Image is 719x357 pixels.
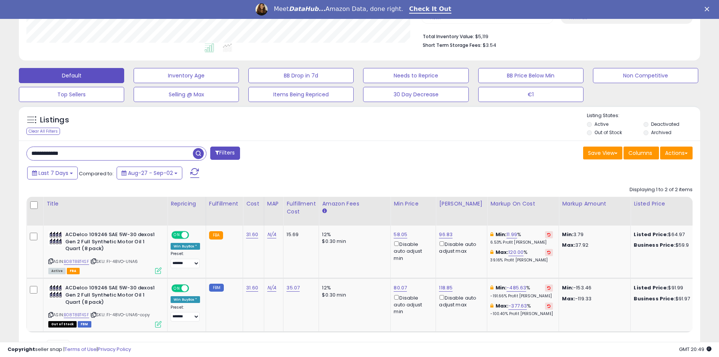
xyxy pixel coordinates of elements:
div: Clear All Filters [26,128,60,135]
button: Columns [624,147,659,159]
div: Disable auto adjust max [439,240,481,255]
span: OFF [188,285,200,292]
div: [PERSON_NAME] [439,200,484,208]
div: 15.69 [286,231,313,238]
a: 80.07 [394,284,407,292]
div: Preset: [171,251,200,268]
b: ACDelco 109246 SAE 5W-30 dexos1 Gen 2 Full Synthetic Motor Oil 1 Quart (8 pack) [65,231,157,254]
div: 12% [322,284,385,291]
div: $0.30 min [322,292,385,298]
div: $59.9 [634,242,696,249]
a: -377.63 [508,302,527,310]
li: $5,119 [423,31,687,40]
button: Default [19,68,124,83]
p: -119.33 [562,295,625,302]
button: BB Drop in 7d [248,68,354,83]
strong: Copyright [8,346,35,353]
button: Last 7 Days [27,167,78,179]
b: Business Price: [634,241,675,249]
button: Non Competitive [593,68,698,83]
a: 58.05 [394,231,407,238]
button: 30 Day Decrease [363,87,468,102]
a: Check It Out [409,5,451,14]
p: 39.16% Profit [PERSON_NAME] [490,258,553,263]
button: Actions [660,147,693,159]
b: Business Price: [634,295,675,302]
a: 118.85 [439,284,453,292]
div: % [490,249,553,263]
b: Max: [496,249,509,256]
div: Win BuyBox * [171,243,200,250]
img: 51VxWL1RyUL._SL40_.jpg [48,231,63,246]
label: Out of Stock [594,129,622,136]
i: DataHub... [289,5,325,12]
span: ON [172,285,182,292]
div: $64.97 [634,231,696,238]
small: FBA [209,231,223,240]
button: BB Price Below Min [478,68,584,83]
b: Min: [496,231,507,238]
span: ON [172,232,182,238]
a: 96.83 [439,231,453,238]
span: Last 7 Days [38,169,68,177]
a: 31.60 [246,231,258,238]
button: €1 [478,87,584,102]
div: seller snap | | [8,346,131,353]
div: Disable auto adjust min [394,294,430,315]
button: Inventory Age [134,68,239,83]
span: $3.54 [483,42,496,49]
a: N/A [267,284,276,292]
span: | SKU: FI-48VO-UNA6-copy [90,312,150,318]
div: Win BuyBox * [171,296,200,303]
div: Close [705,7,712,11]
th: The percentage added to the cost of goods (COGS) that forms the calculator for Min & Max prices. [487,197,559,226]
strong: Max: [562,295,575,302]
span: Columns [628,149,652,157]
div: % [490,303,553,317]
p: Listing States: [587,112,700,119]
span: 2025-09-10 20:49 GMT [679,346,711,353]
div: MAP [267,200,280,208]
label: Active [594,121,608,127]
div: ASIN: [48,284,162,326]
p: -191.66% Profit [PERSON_NAME] [490,294,553,299]
span: | SKU: FI-48VO-UNA6 [90,258,138,264]
h5: Listings [40,115,69,125]
span: Compared to: [79,170,114,177]
strong: Max: [562,241,575,249]
a: 120.00 [508,249,523,256]
div: Fulfillment Cost [286,200,316,216]
div: Repricing [171,200,203,208]
b: Listed Price: [634,284,668,291]
a: 31.60 [246,284,258,292]
div: % [490,284,553,298]
button: Filters [210,147,240,160]
a: Terms of Use [65,346,97,353]
div: Disable auto adjust min [394,240,430,262]
span: OFF [188,232,200,238]
div: % [490,231,553,245]
div: Cost [246,200,261,208]
span: All listings that are currently out of stock and unavailable for purchase on Amazon [48,321,77,328]
b: ACDelco 109246 SAE 5W-30 dexos1 Gen 2 Full Synthetic Motor Oil 1 Quart (8 pack) [65,284,157,308]
a: B08T8BT4SF [64,312,89,318]
div: Displaying 1 to 2 of 2 items [630,186,693,193]
span: Aug-27 - Sep-02 [128,169,173,177]
p: -153.46 [562,284,625,291]
strong: Min: [562,284,573,291]
a: N/A [267,231,276,238]
b: Min: [496,284,507,291]
img: 51VxWL1RyUL._SL40_.jpg [48,284,63,299]
div: $0.30 min [322,238,385,245]
small: Amazon Fees. [322,208,326,215]
p: 6.53% Profit [PERSON_NAME] [490,240,553,245]
div: 12% [322,231,385,238]
button: Selling @ Max [134,87,239,102]
img: Profile image for Georgie [256,3,268,15]
b: Max: [496,302,509,309]
b: Total Inventory Value: [423,33,474,40]
div: Preset: [171,305,200,322]
span: All listings currently available for purchase on Amazon [48,268,66,274]
p: -100.40% Profit [PERSON_NAME] [490,311,553,317]
button: Save View [583,147,622,159]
